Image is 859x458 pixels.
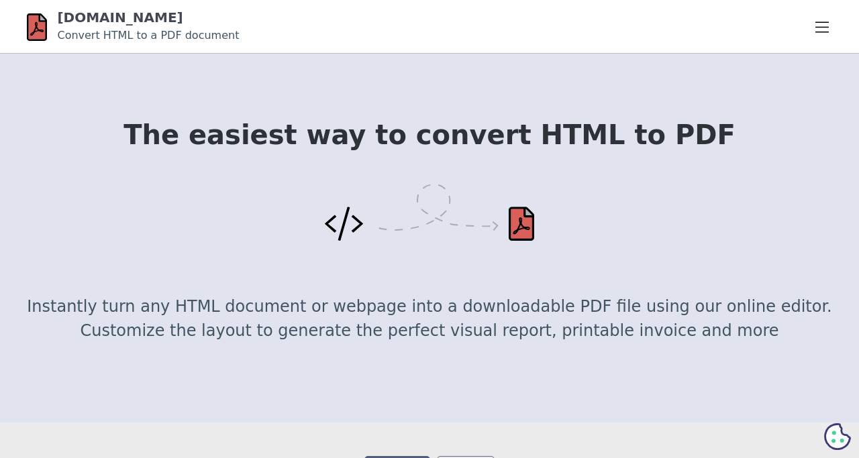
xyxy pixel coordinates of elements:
img: html-pdf.net [27,12,47,42]
a: [DOMAIN_NAME] [57,9,183,25]
svg: Préférences en matière de cookies [824,423,851,450]
h1: The easiest way to convert HTML to PDF [27,120,832,150]
img: Convert HTML to PDF [325,184,534,241]
p: Instantly turn any HTML document or webpage into a downloadable PDF file using our online editor.... [27,294,832,343]
small: Convert HTML to a PDF document [57,29,239,42]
